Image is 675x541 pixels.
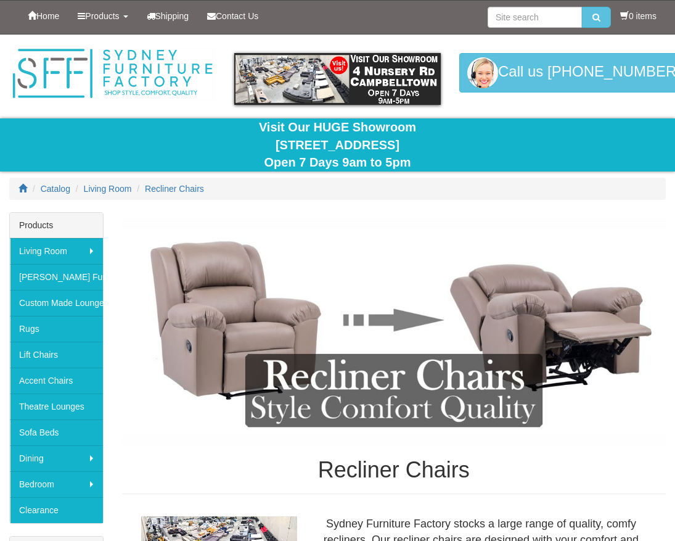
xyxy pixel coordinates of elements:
[41,184,70,194] a: Catalog
[198,1,268,31] a: Contact Us
[10,497,103,523] a: Clearance
[10,290,103,316] a: Custom Made Lounges
[68,1,137,31] a: Products
[10,445,103,471] a: Dining
[10,264,103,290] a: [PERSON_NAME] Furniture
[10,238,103,264] a: Living Room
[488,7,582,28] input: Site search
[85,11,119,21] span: Products
[122,458,666,482] h1: Recliner Chairs
[9,118,666,171] div: Visit Our HUGE Showroom [STREET_ADDRESS] Open 7 Days 9am to 5pm
[145,184,204,194] a: Recliner Chairs
[36,11,59,21] span: Home
[620,10,657,22] li: 0 items
[10,471,103,497] a: Bedroom
[10,213,103,238] div: Products
[137,1,198,31] a: Shipping
[10,342,103,368] a: Lift Chairs
[155,11,189,21] span: Shipping
[84,184,132,194] a: Living Room
[122,218,666,445] img: Recliner Chairs
[10,419,103,445] a: Sofa Beds
[18,1,68,31] a: Home
[10,316,103,342] a: Rugs
[234,53,441,105] img: showroom.gif
[10,368,103,394] a: Accent Chairs
[10,394,103,419] a: Theatre Lounges
[9,47,216,101] img: Sydney Furniture Factory
[216,11,258,21] span: Contact Us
